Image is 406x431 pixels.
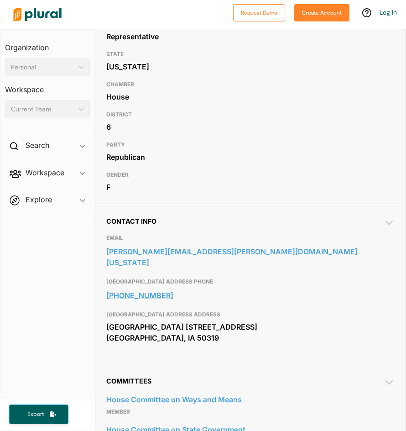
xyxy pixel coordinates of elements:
[106,245,395,269] a: [PERSON_NAME][EMAIL_ADDRESS][PERSON_NAME][DOMAIN_NAME][US_STATE]
[294,4,349,21] button: Create Account
[294,7,349,17] a: Create Account
[11,105,75,114] div: Current Team
[106,289,395,302] a: [PHONE_NUMBER]
[106,60,395,74] div: [US_STATE]
[106,169,395,180] h3: GENDER
[106,232,395,243] h3: EMAIL
[380,8,397,16] a: Log In
[106,30,395,43] div: Representative
[233,4,285,21] button: Request Demo
[233,7,285,17] a: Request Demo
[106,217,156,225] span: Contact Info
[106,120,395,134] div: 6
[106,109,395,120] h3: DISTRICT
[9,405,68,424] button: Export
[106,320,395,345] div: [GEOGRAPHIC_DATA] [STREET_ADDRESS] [GEOGRAPHIC_DATA], IA 50319
[106,49,395,60] h3: STATE
[106,309,395,320] h3: [GEOGRAPHIC_DATA] ADDRESS ADDRESS
[21,410,50,418] span: Export
[106,139,395,150] h3: PARTY
[106,79,395,90] h3: CHAMBER
[26,140,49,150] h2: Search
[106,150,395,164] div: Republican
[106,90,395,104] div: House
[5,34,90,54] h3: Organization
[5,76,90,96] h3: Workspace
[106,406,395,417] p: Member
[11,63,75,72] div: Personal
[106,276,395,287] h3: [GEOGRAPHIC_DATA] ADDRESS PHONE
[106,393,395,406] a: House Committee on Ways and Means
[106,180,395,194] div: F
[106,377,151,385] span: Committees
